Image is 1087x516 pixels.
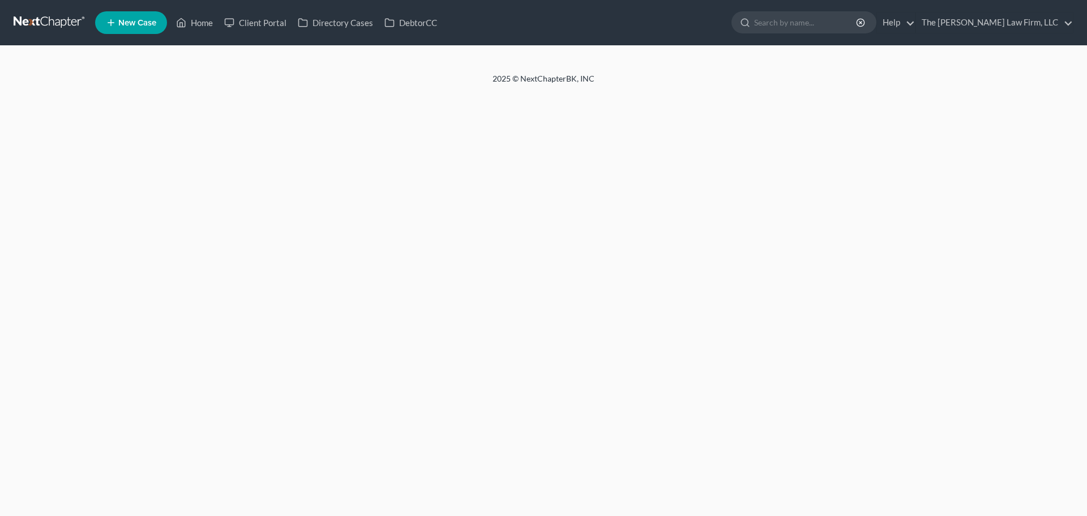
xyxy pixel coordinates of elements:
a: Directory Cases [292,12,379,33]
a: Help [877,12,915,33]
div: 2025 © NextChapterBK, INC [221,73,866,93]
a: Client Portal [219,12,292,33]
a: The [PERSON_NAME] Law Firm, LLC [916,12,1073,33]
span: New Case [118,19,156,27]
input: Search by name... [754,12,858,33]
a: Home [170,12,219,33]
a: DebtorCC [379,12,443,33]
